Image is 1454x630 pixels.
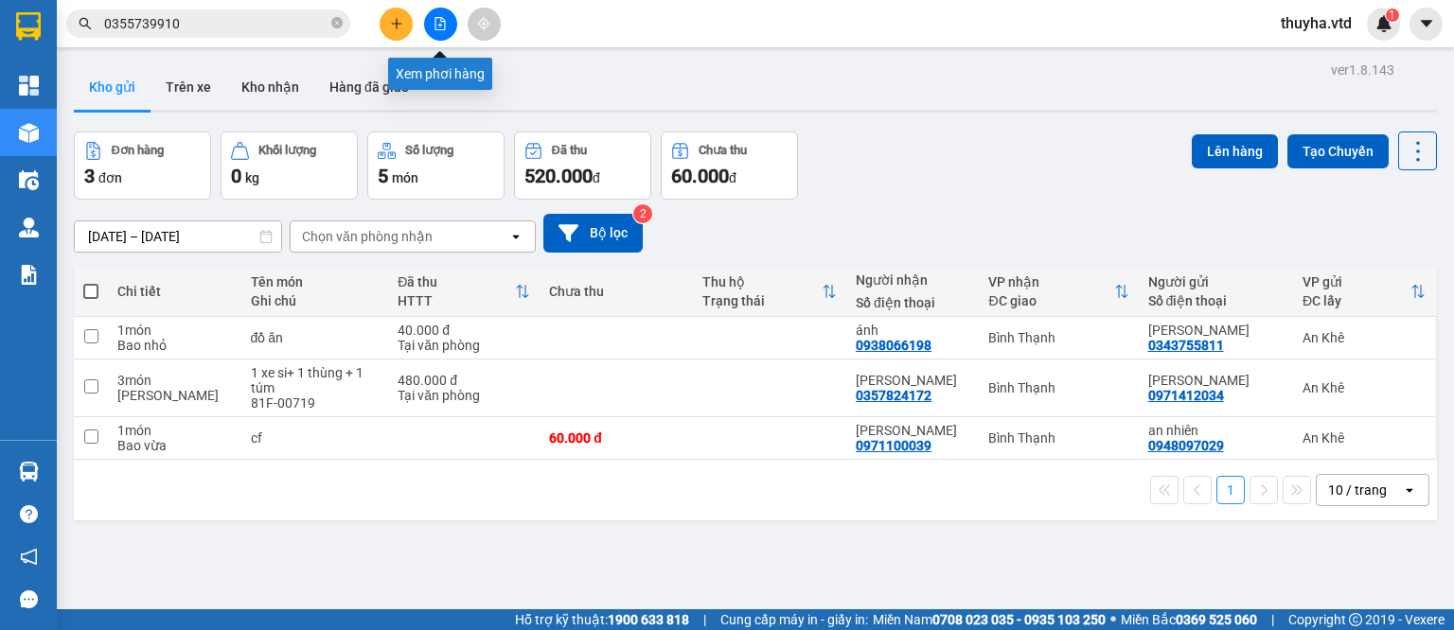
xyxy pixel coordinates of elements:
[405,144,453,157] div: Số lượng
[117,438,232,453] div: Bao vừa
[1176,612,1257,627] strong: 0369 525 060
[117,388,232,403] div: Món
[84,165,95,187] span: 3
[1216,476,1245,504] button: 1
[112,144,164,157] div: Đơn hàng
[331,15,343,33] span: close-circle
[988,293,1113,308] div: ĐC giao
[20,590,38,608] span: message
[231,165,241,187] span: 0
[398,293,515,308] div: HTTT
[633,204,652,223] sup: 2
[979,267,1138,317] th: Toggle SortBy
[75,221,281,252] input: Select a date range.
[1303,274,1410,289] div: VP gửi
[14,99,170,122] div: 40.000
[181,61,333,88] div: 0938066198
[16,133,333,157] div: Tên hàng: đồ ăn ( : 1 )
[543,214,643,253] button: Bộ lọc
[508,229,523,244] svg: open
[388,58,492,90] div: Xem phơi hàng
[873,609,1106,630] span: Miền Nam
[245,170,259,185] span: kg
[104,13,328,34] input: Tìm tên, số ĐT hoặc mã đơn
[79,17,92,30] span: search
[1148,323,1284,338] div: ngọc anh
[398,338,530,353] div: Tại văn phòng
[117,373,232,388] div: 3 món
[221,131,358,200] button: Khối lượng0kg
[1293,267,1435,317] th: Toggle SortBy
[19,123,39,143] img: warehouse-icon
[552,144,587,157] div: Đã thu
[1349,613,1362,626] span: copyright
[515,609,689,630] span: Hỗ trợ kỹ thuật:
[380,8,413,41] button: plus
[181,131,206,158] span: SL
[181,18,226,38] span: Nhận:
[549,430,683,446] div: 60.000 đ
[1402,482,1417,498] svg: open
[251,365,380,395] div: 1 xe si+ 1 thùng + 1 túm
[856,338,931,353] div: 0938066198
[74,131,211,200] button: Đơn hàng3đơn
[181,39,333,61] div: ánh
[16,12,41,41] img: logo-vxr
[424,8,457,41] button: file-add
[117,323,232,338] div: 1 món
[1148,338,1224,353] div: 0343755811
[702,293,822,308] div: Trạng thái
[703,609,706,630] span: |
[251,274,380,289] div: Tên món
[398,373,530,388] div: 480.000 đ
[19,170,39,190] img: warehouse-icon
[608,612,689,627] strong: 1900 633 818
[856,323,970,338] div: ánh
[1303,330,1426,345] div: An Khê
[1303,293,1410,308] div: ĐC lấy
[390,17,403,30] span: plus
[251,293,380,308] div: Ghi chú
[524,165,593,187] span: 520.000
[593,170,600,185] span: đ
[388,267,540,317] th: Toggle SortBy
[258,144,316,157] div: Khối lượng
[729,170,736,185] span: đ
[16,39,168,61] div: [PERSON_NAME]
[1375,15,1392,32] img: icon-new-feature
[702,274,822,289] div: Thu hộ
[314,64,424,110] button: Hàng đã giao
[181,16,333,39] div: Bình Thạnh
[1192,134,1278,168] button: Lên hàng
[1148,438,1224,453] div: 0948097029
[398,274,515,289] div: Đã thu
[117,338,232,353] div: Bao nhỏ
[1148,293,1284,308] div: Số điện thoại
[398,323,530,338] div: 40.000 đ
[1410,8,1443,41] button: caret-down
[1386,9,1399,22] sup: 1
[19,76,39,96] img: dashboard-icon
[1110,616,1116,623] span: ⚪️
[16,18,45,38] span: Gửi:
[1389,9,1395,22] span: 1
[856,295,970,310] div: Số điện thoại
[302,227,433,246] div: Chọn văn phòng nhận
[1148,388,1224,403] div: 0971412034
[151,64,226,110] button: Trên xe
[988,380,1128,395] div: Bình Thạnh
[988,274,1113,289] div: VP nhận
[693,267,846,317] th: Toggle SortBy
[477,17,490,30] span: aim
[20,505,38,523] span: question-circle
[988,430,1128,446] div: Bình Thạnh
[671,165,729,187] span: 60.000
[856,423,970,438] div: Hồng xuân
[74,64,151,110] button: Kho gửi
[226,64,314,110] button: Kho nhận
[1148,373,1284,388] div: Chị Phương
[434,17,447,30] span: file-add
[468,8,501,41] button: aim
[19,218,39,237] img: warehouse-icon
[988,330,1128,345] div: Bình Thạnh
